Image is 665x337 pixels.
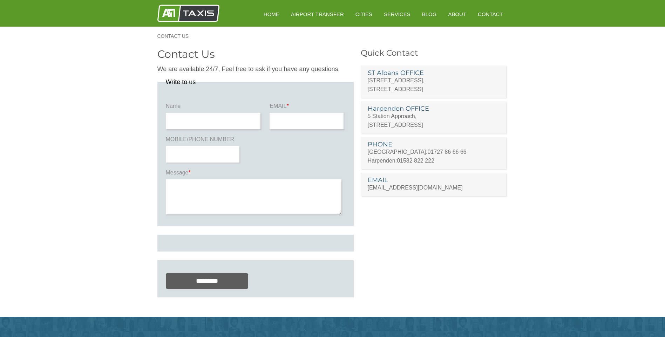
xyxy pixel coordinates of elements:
[428,149,467,155] a: 01727 86 66 66
[473,6,508,23] a: Contact
[157,34,196,39] a: Contact Us
[166,169,345,179] label: Message
[368,185,463,191] a: [EMAIL_ADDRESS][DOMAIN_NAME]
[166,79,196,85] legend: Write to us
[368,76,500,94] p: [STREET_ADDRESS], [STREET_ADDRESS]
[368,177,500,183] h3: EMAIL
[361,49,508,57] h3: Quick Contact
[166,136,241,146] label: MOBILE/PHONE NUMBER
[368,70,500,76] h3: ST Albans OFFICE
[351,6,377,23] a: Cities
[368,112,500,129] p: 5 Station Approach, [STREET_ADDRESS]
[157,5,219,22] img: A1 Taxis
[443,6,471,23] a: About
[379,6,415,23] a: Services
[157,65,354,74] p: We are available 24/7, Feel free to ask if you have any questions.
[259,6,284,23] a: HOME
[286,6,349,23] a: Airport Transfer
[368,156,500,165] p: Harpenden:
[417,6,442,23] a: Blog
[368,105,500,112] h3: Harpenden OFFICE
[166,102,263,113] label: Name
[368,147,500,156] p: [GEOGRAPHIC_DATA]:
[157,49,354,60] h2: Contact Us
[397,158,434,164] a: 01582 822 222
[368,141,500,147] h3: PHONE
[270,102,345,113] label: EMAIL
